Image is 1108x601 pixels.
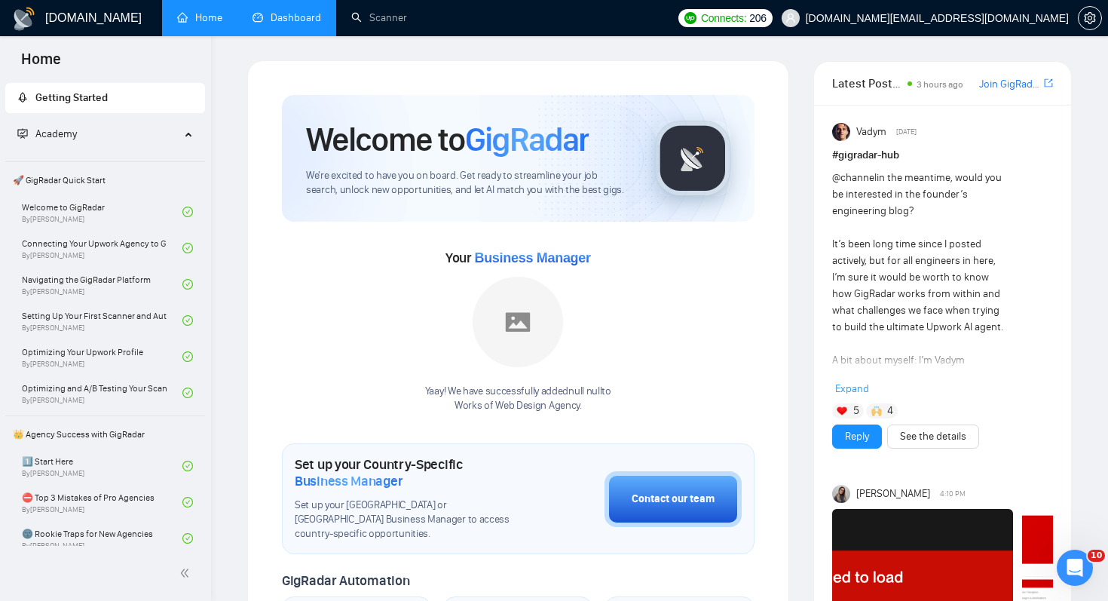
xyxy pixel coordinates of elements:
span: GigRadar [465,119,589,160]
li: Getting Started [5,83,205,113]
div: то останнім ви мене подарували то ж я теж сподіваюсь [94,29,277,58]
span: @channel [832,171,877,184]
div: Будь ласка :) Проблема в тому, що я взагалі порою "не вдупляю", кому, де і як дарують консультаці... [24,111,235,244]
span: 👑 Agency Success with GigRadar [7,419,204,449]
span: 5 [853,403,859,419]
div: Dima says… [12,102,289,254]
b: Mariia [90,379,123,389]
a: dashboardDashboard [253,11,321,24]
a: setting [1078,12,1102,24]
span: check-circle [182,207,193,217]
a: Reply [845,428,869,445]
span: 4 [887,403,893,419]
a: ⛔ Top 3 Mistakes of Pro AgenciesBy[PERSON_NAME] [22,486,182,519]
span: check-circle [182,351,193,362]
div: [PERSON_NAME], не прийшли оці останні на дзвіночокбудемо пінгувати? [54,299,289,362]
button: Reply [832,425,882,449]
div: Тому пишу одразу такі уточнення :) [12,254,237,287]
button: Home [236,6,265,35]
h1: Welcome to [306,119,589,160]
div: tm.workcloud@gmail.com says… [12,299,289,374]
span: Business Manager [474,250,590,265]
span: Expand [835,382,869,395]
a: Navigating the GigRadar PlatformBy[PERSON_NAME] [22,268,182,301]
img: logo [12,7,36,31]
a: Setting Up Your First Scanner and Auto-BidderBy[PERSON_NAME] [22,304,182,337]
div: Dima says… [12,254,289,299]
img: ❤️ [837,406,847,416]
span: 3 hours ago [917,79,963,90]
div: joined the conversation [90,377,230,391]
button: Upload attachment [23,486,35,498]
div: Привітик! [PERSON_NAME], ще відповіді від клієнта, проінформувала його, дякуємо за деталі. 😪А [PE... [24,418,235,507]
span: user [785,13,796,23]
img: Mariia Heshka [832,485,850,503]
a: searchScanner [351,11,407,24]
img: placeholder.png [473,277,563,367]
button: Emoji picker [47,486,60,498]
h1: # gigradar-hub [832,147,1053,164]
span: We're excited to have you on board. Get ready to streamline your job search, unlock new opportuni... [306,169,631,198]
p: Active [73,19,103,34]
img: Profile image for Nazar [43,8,67,32]
span: Connects: [701,10,746,26]
span: export [1044,77,1053,89]
span: check-circle [182,388,193,398]
a: Optimizing Your Upwork ProfileBy[PERSON_NAME] [22,340,182,373]
button: See the details [887,425,979,449]
a: Join GigRadar Slack Community [979,76,1041,93]
button: Send a message… [259,480,283,504]
span: check-circle [182,497,193,507]
h1: Nazar [73,8,108,19]
div: Close [265,6,292,33]
textarea: Message… [13,454,289,480]
span: check-circle [182,533,193,544]
h1: Set up your Country-Specific [295,456,529,489]
span: 🚀 GigRadar Quick Start [7,165,204,195]
span: 10 [1088,550,1105,562]
div: Привітик! [PERSON_NAME], ще відповіді від клієнта, проінформувала його, дякуємо за деталі. 😪А [PE... [12,409,247,516]
span: Vadym [856,124,886,140]
span: double-left [179,566,194,581]
span: check-circle [182,243,193,253]
button: setting [1078,6,1102,30]
div: Тому пишу одразу такі уточнення :) [24,263,225,278]
span: Your [445,250,591,266]
span: Academy [35,127,77,140]
span: Getting Started [35,91,108,104]
span: [PERSON_NAME] [856,486,930,502]
span: check-circle [182,315,193,326]
button: Start recording [96,486,108,498]
span: setting [1079,12,1101,24]
span: check-circle [182,461,193,471]
a: homeHome [177,11,222,24]
a: export [1044,76,1053,90]
img: Profile image for Mariia [71,376,86,391]
a: Optimizing and A/B Testing Your Scanner for Better ResultsBy[PERSON_NAME] [22,376,182,409]
iframe: Intercom live chat [1057,550,1093,586]
span: rocket [17,92,28,103]
div: Mariia says… [12,409,289,528]
span: GigRadar Automation [282,572,409,589]
div: tm.workcloud@gmail.com says… [12,20,289,102]
a: Connecting Your Upwork Agency to GigRadarBy[PERSON_NAME] [22,232,182,265]
img: 🙌 [871,406,882,416]
img: upwork-logo.png [684,12,696,24]
span: Latest Posts from the GigRadar Community [832,74,904,93]
button: Gif picker [72,486,84,498]
span: Academy [17,127,77,140]
div: Будь ласка :)Проблема в тому, що я взагалі порою "не вдупляю", кому, де і як дарують консультації... [12,102,247,253]
span: Set up your [GEOGRAPHIC_DATA] or [GEOGRAPHIC_DATA] Business Manager to access country-specific op... [295,498,529,541]
img: gigradar-logo.png [655,121,730,196]
div: Yaay! We have successfully added null null to [425,385,611,413]
span: 206 [749,10,766,26]
div: Mariia says… [12,374,289,409]
div: Contact our team [632,491,715,507]
button: Contact our team [605,471,742,527]
a: 1️⃣ Start HereBy[PERSON_NAME] [22,449,182,483]
div: то останнім ви мене подарувалито ж я теж сподіваюсьдужедякую! [82,20,289,90]
span: check-circle [182,279,193,290]
a: Welcome to GigRadarBy[PERSON_NAME] [22,195,182,228]
img: Vadym [832,123,850,141]
span: [DATE] [896,125,917,139]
